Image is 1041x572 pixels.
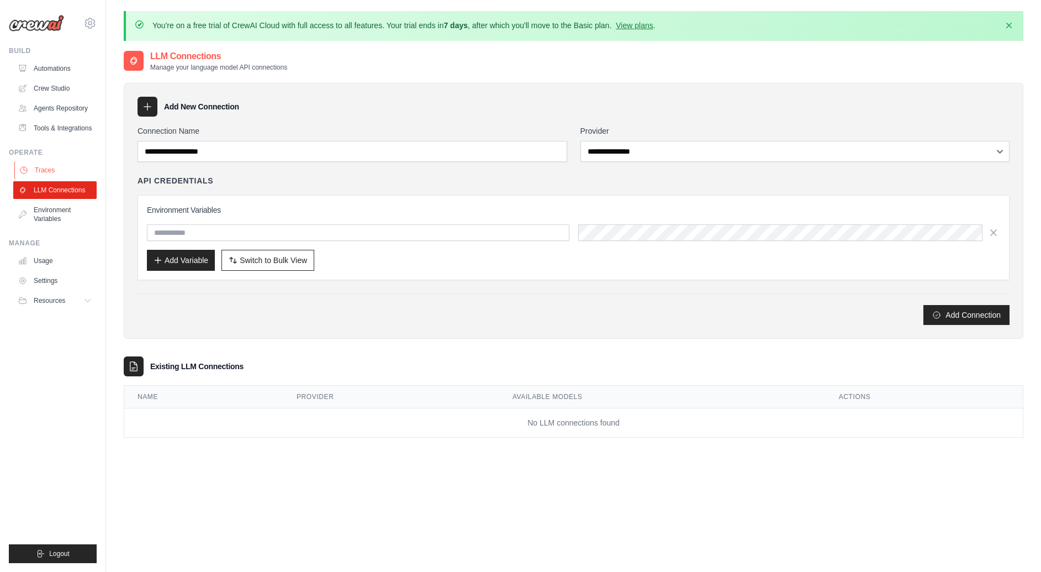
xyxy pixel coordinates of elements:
h4: API Credentials [138,175,213,186]
button: Switch to Bulk View [221,250,314,271]
button: Add Variable [147,250,215,271]
a: Settings [13,272,97,290]
a: Traces [14,161,98,179]
th: Actions [826,386,1023,408]
a: LLM Connections [13,181,97,199]
button: Resources [13,292,97,309]
a: Agents Repository [13,99,97,117]
div: Operate [9,148,97,157]
a: Tools & Integrations [13,119,97,137]
th: Provider [283,386,499,408]
button: Add Connection [923,305,1010,325]
span: Resources [34,296,65,305]
div: Build [9,46,97,55]
a: View plans [616,21,653,30]
h3: Environment Variables [147,204,1000,216]
th: Name [124,386,283,408]
h3: Add New Connection [164,101,239,112]
a: Usage [13,252,97,270]
span: Logout [49,549,70,558]
h3: Existing LLM Connections [150,361,244,372]
a: Crew Studio [13,80,97,97]
p: You're on a free trial of CrewAI Cloud with full access to all features. Your trial ends in , aft... [152,20,656,31]
strong: 7 days [443,21,468,30]
a: Automations [13,60,97,77]
td: No LLM connections found [124,408,1023,438]
a: Environment Variables [13,201,97,228]
img: Logo [9,15,64,32]
button: Logout [9,544,97,563]
th: Available Models [499,386,826,408]
label: Connection Name [138,125,567,137]
p: Manage your language model API connections [150,63,287,72]
label: Provider [580,125,1010,137]
div: Manage [9,239,97,248]
h2: LLM Connections [150,50,287,63]
span: Switch to Bulk View [240,255,307,266]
